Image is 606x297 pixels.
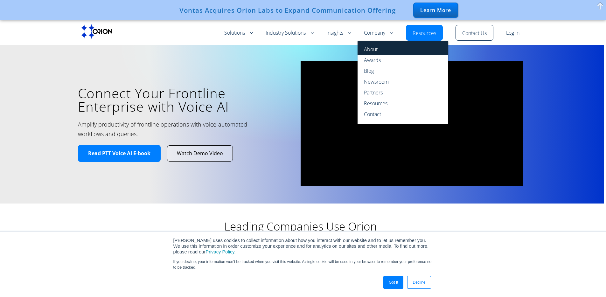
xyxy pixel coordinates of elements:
a: Resources [358,98,448,109]
a: Newsroom [358,76,448,87]
a: Resources [413,30,436,37]
a: Awards [358,55,448,66]
a: About [358,41,448,55]
a: Privacy Policy [205,249,234,254]
a: Insights [326,29,351,37]
a: Watch Demo Video [167,146,233,161]
span: [PERSON_NAME] uses cookies to collect information about how you interact with our website and to ... [173,238,429,254]
a: Got It [383,276,403,289]
h2: Leading Companies Use Orion [173,219,428,233]
span: Read PTT Voice AI E-book [88,150,150,157]
a: Solutions [224,29,253,37]
img: Orion labs Black logo [80,24,112,39]
a: Contact Us [462,30,487,37]
a: Partners [358,87,448,98]
a: Decline [407,276,431,289]
a: Read PTT Voice AI E-book [78,145,161,162]
div: Vontas Acquires Orion Labs to Expand Communication Offering [179,6,396,14]
h1: Connect Your Frontline Enterprise with Voice AI [78,86,291,113]
iframe: vimeo Video Player [301,61,523,186]
a: Industry Solutions [266,29,314,37]
a: Blog [358,66,448,76]
a: Company [364,29,393,37]
a: Log in [506,29,519,37]
div: Learn More [413,3,458,18]
a: Contact [358,109,448,124]
p: If you decline, your information won’t be tracked when you visit this website. A single cookie wi... [173,259,433,270]
iframe: Chat Widget [574,266,606,297]
h2: Amplify productivity of frontline operations with voice-automated workflows and queries. [78,120,269,139]
span: Watch Demo Video [177,150,223,157]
